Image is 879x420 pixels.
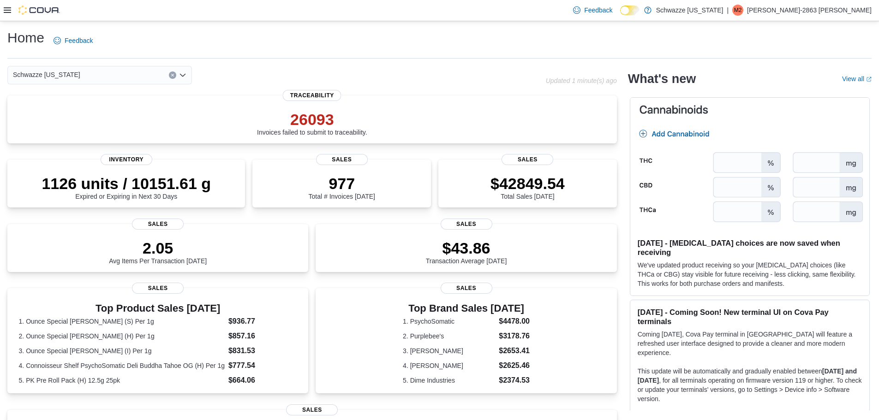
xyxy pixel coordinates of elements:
[403,361,495,370] dt: 4. [PERSON_NAME]
[842,75,872,83] a: View allExternal link
[638,238,862,257] h3: [DATE] - [MEDICAL_DATA] choices are now saved when receiving
[569,1,616,19] a: Feedback
[734,5,742,16] span: M2
[19,376,225,385] dt: 5. PK Pre Roll Pack (H) 12.5g 25pk
[546,77,617,84] p: Updated 1 minute(s) ago
[441,219,492,230] span: Sales
[499,375,530,386] dd: $2374.53
[403,303,530,314] h3: Top Brand Sales [DATE]
[638,367,857,384] strong: [DATE] and [DATE]
[727,5,729,16] p: |
[109,239,207,257] p: 2.05
[228,345,297,356] dd: $831.53
[50,31,96,50] a: Feedback
[638,260,862,288] p: We've updated product receiving so your [MEDICAL_DATA] choices (like THCa or CBG) stay visible fo...
[228,360,297,371] dd: $777.54
[499,331,530,342] dd: $3178.76
[638,367,862,403] p: This update will be automatically and gradually enabled between , for all terminals operating on ...
[499,360,530,371] dd: $2625.46
[403,346,495,355] dt: 3. [PERSON_NAME]
[179,71,186,79] button: Open list of options
[584,6,612,15] span: Feedback
[132,283,184,294] span: Sales
[628,71,696,86] h2: What's new
[132,219,184,230] span: Sales
[502,154,553,165] span: Sales
[309,174,375,193] p: 977
[316,154,368,165] span: Sales
[169,71,176,79] button: Clear input
[747,5,872,16] p: [PERSON_NAME]-2863 [PERSON_NAME]
[866,77,872,82] svg: External link
[499,316,530,327] dd: $4478.00
[257,110,367,136] div: Invoices failed to submit to traceability.
[257,110,367,129] p: 26093
[13,69,80,80] span: Schwazze [US_STATE]
[403,317,495,326] dt: 1. PsychoSomatic
[228,375,297,386] dd: $664.06
[286,404,338,415] span: Sales
[19,361,225,370] dt: 4. Connoisseur Shelf PsychoSomatic Deli Buddha Tahoe OG (H) Per 1g
[19,303,297,314] h3: Top Product Sales [DATE]
[42,174,211,193] p: 1126 units / 10151.61 g
[403,331,495,341] dt: 2. Purplebee's
[65,36,93,45] span: Feedback
[490,174,565,193] p: $42849.54
[42,174,211,200] div: Expired or Expiring in Next 30 Days
[228,331,297,342] dd: $857.16
[499,345,530,356] dd: $2653.41
[426,239,507,257] p: $43.86
[283,90,341,101] span: Traceability
[309,174,375,200] div: Total # Invoices [DATE]
[426,239,507,265] div: Transaction Average [DATE]
[228,316,297,327] dd: $936.77
[490,174,565,200] div: Total Sales [DATE]
[403,376,495,385] dt: 5. Dime Industries
[19,346,225,355] dt: 3. Ounce Special [PERSON_NAME] (I) Per 1g
[19,331,225,341] dt: 2. Ounce Special [PERSON_NAME] (H) Per 1g
[19,317,225,326] dt: 1. Ounce Special [PERSON_NAME] (S) Per 1g
[638,330,862,357] p: Coming [DATE], Cova Pay terminal in [GEOGRAPHIC_DATA] will feature a refreshed user interface des...
[732,5,743,16] div: Matthew-2863 Turner
[7,29,44,47] h1: Home
[101,154,152,165] span: Inventory
[18,6,60,15] img: Cova
[441,283,492,294] span: Sales
[656,5,724,16] p: Schwazze [US_STATE]
[620,6,640,15] input: Dark Mode
[109,239,207,265] div: Avg Items Per Transaction [DATE]
[638,308,862,326] h3: [DATE] - Coming Soon! New terminal UI on Cova Pay terminals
